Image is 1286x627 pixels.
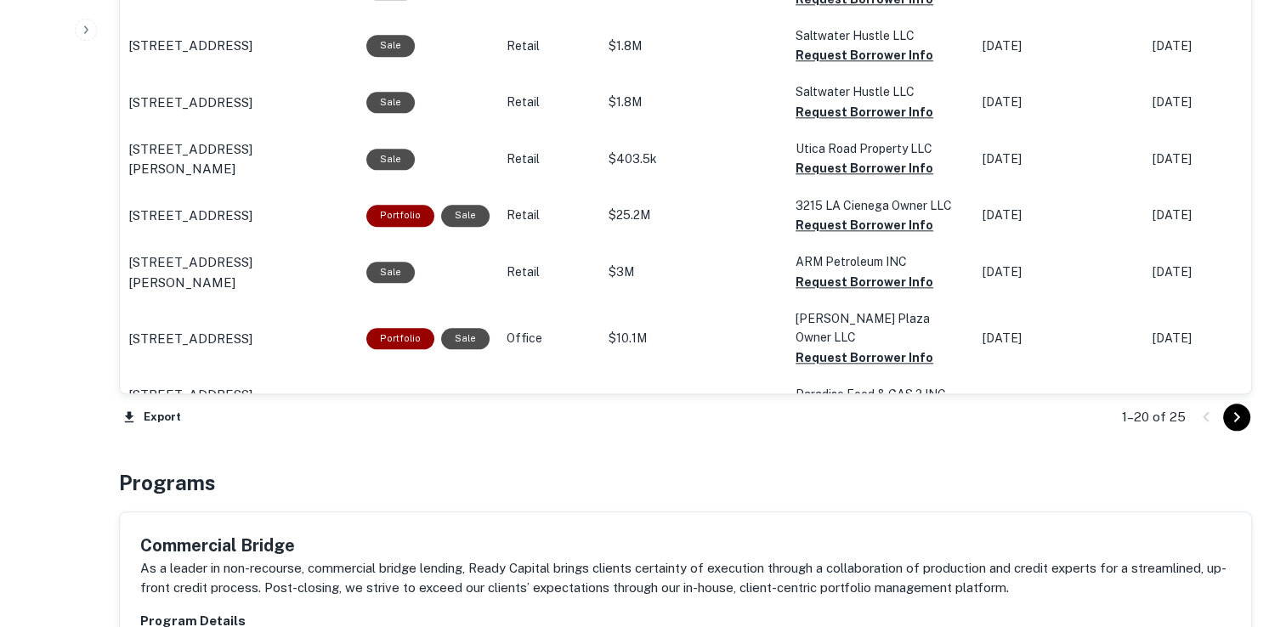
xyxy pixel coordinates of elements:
[609,206,779,224] p: $25.2M
[609,263,779,281] p: $3M
[140,558,1231,598] p: As a leader in non-recourse, commercial bridge lending, Ready Capital brings clients certainty of...
[128,139,349,179] a: [STREET_ADDRESS][PERSON_NAME]
[796,82,966,101] p: Saltwater Hustle LLC
[1201,491,1286,573] iframe: Chat Widget
[609,330,779,347] p: $10.1M
[366,149,415,170] div: Sale
[366,92,415,113] div: Sale
[366,205,434,226] div: This is a portfolio loan with 3 properties
[983,263,1136,281] p: [DATE]
[983,37,1136,55] p: [DATE]
[796,158,933,178] button: Request Borrower Info
[983,93,1136,111] p: [DATE]
[796,102,933,122] button: Request Borrower Info
[507,93,592,111] p: Retail
[119,404,185,430] button: Export
[983,150,1136,168] p: [DATE]
[796,26,966,45] p: Saltwater Hustle LLC
[796,252,966,271] p: ARM Petroleum INC
[140,533,1231,558] h5: Commercial Bridge
[983,206,1136,224] p: [DATE]
[796,215,933,235] button: Request Borrower Info
[796,272,933,292] button: Request Borrower Info
[441,328,490,349] div: Sale
[609,93,779,111] p: $1.8M
[366,328,434,349] div: This is a portfolio loan with 2 properties
[128,206,349,226] a: [STREET_ADDRESS]
[507,330,592,347] p: Office
[128,252,349,292] a: [STREET_ADDRESS][PERSON_NAME]
[366,262,415,283] div: Sale
[1223,404,1250,431] button: Go to next page
[609,150,779,168] p: $403.5k
[128,385,349,425] a: [STREET_ADDRESS][PERSON_NAME]
[983,330,1136,347] p: [DATE]
[796,196,966,215] p: 3215 LA Cienega Owner LLC
[507,150,592,168] p: Retail
[128,93,252,113] p: [STREET_ADDRESS]
[128,329,252,349] p: [STREET_ADDRESS]
[796,45,933,65] button: Request Borrower Info
[796,139,966,158] p: Utica Road Property LLC
[128,36,349,56] a: [STREET_ADDRESS]
[796,385,966,404] p: Paradise Food & GAS 2 INC
[796,347,933,368] button: Request Borrower Info
[507,37,592,55] p: Retail
[128,36,252,56] p: [STREET_ADDRESS]
[128,329,349,349] a: [STREET_ADDRESS]
[507,206,592,224] p: Retail
[1122,407,1186,427] p: 1–20 of 25
[128,206,252,226] p: [STREET_ADDRESS]
[366,35,415,56] div: Sale
[128,93,349,113] a: [STREET_ADDRESS]
[609,37,779,55] p: $1.8M
[507,263,592,281] p: Retail
[119,467,216,498] h4: Programs
[796,309,966,347] p: [PERSON_NAME] Plaza Owner LLC
[441,205,490,226] div: Sale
